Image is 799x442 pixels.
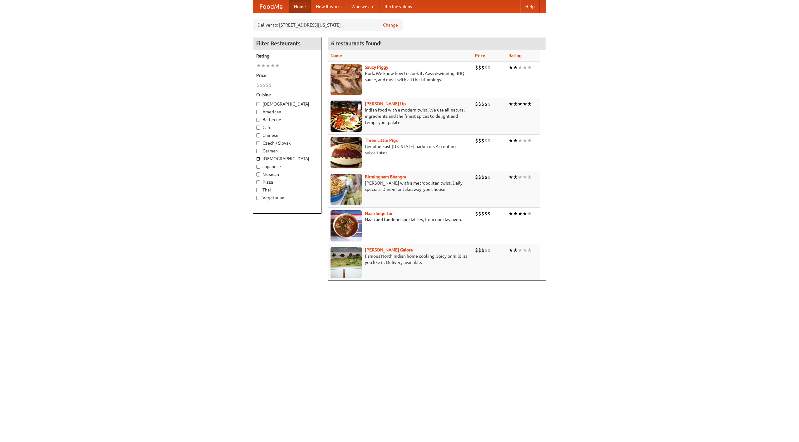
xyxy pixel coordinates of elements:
[481,210,484,217] li: $
[256,195,318,201] label: Vegetarian
[488,137,491,144] li: $
[475,101,478,107] li: $
[518,174,522,181] li: ★
[256,110,260,114] input: American
[256,72,318,78] h5: Price
[331,180,470,192] p: [PERSON_NAME] with a metropolitan twist. Daily specials. Dine-in or takeaway, you choose.
[522,101,527,107] li: ★
[527,64,532,71] li: ★
[481,247,484,254] li: $
[331,137,362,168] img: littlepigs.jpg
[331,70,470,83] p: Pork. We know how to cook it. Award-winning BBQ sauce, and meat with all the trimmings.
[256,179,318,185] label: Pizza
[311,0,346,13] a: How it works
[256,132,318,138] label: Chinese
[522,174,527,181] li: ★
[256,109,318,115] label: American
[270,62,275,69] li: ★
[513,64,518,71] li: ★
[256,163,318,170] label: Japanese
[365,174,406,179] a: Birmingham Bhangra
[262,82,266,88] li: $
[256,140,318,146] label: Czech / Slovak
[484,101,488,107] li: $
[520,0,540,13] a: Help
[365,138,398,143] a: Three Little Pigs
[256,156,318,162] label: [DEMOGRAPHIC_DATA]
[256,124,318,131] label: Cafe
[475,174,478,181] li: $
[475,210,478,217] li: $
[256,148,318,154] label: German
[256,141,260,145] input: Czech / Slovak
[508,174,513,181] li: ★
[256,118,260,122] input: Barbecue
[253,37,321,50] h4: Filter Restaurants
[484,174,488,181] li: $
[380,0,417,13] a: Recipe videos
[365,211,393,216] a: Naan Sequitur
[478,101,481,107] li: $
[331,247,362,278] img: currygalore.jpg
[256,126,260,130] input: Cafe
[331,53,342,58] a: Name
[256,149,260,153] input: German
[508,247,513,254] li: ★
[256,82,259,88] li: $
[484,64,488,71] li: $
[478,247,481,254] li: $
[508,137,513,144] li: ★
[475,247,478,254] li: $
[266,82,269,88] li: $
[256,53,318,59] h5: Rating
[508,64,513,71] li: ★
[475,137,478,144] li: $
[346,0,380,13] a: Who we are
[365,101,406,106] a: [PERSON_NAME] Up
[522,210,527,217] li: ★
[527,174,532,181] li: ★
[527,210,532,217] li: ★
[508,101,513,107] li: ★
[513,101,518,107] li: ★
[256,188,260,192] input: Thai
[331,101,362,132] img: curryup.jpg
[488,247,491,254] li: $
[484,137,488,144] li: $
[365,65,388,70] a: Saucy Piggy
[527,247,532,254] li: ★
[256,117,318,123] label: Barbecue
[481,64,484,71] li: $
[488,101,491,107] li: $
[365,247,413,252] a: [PERSON_NAME] Galore
[518,101,522,107] li: ★
[478,137,481,144] li: $
[331,107,470,126] p: Indian food with a modern twist. We use all-natural ingredients and the finest spices to delight ...
[488,64,491,71] li: $
[253,19,403,31] div: Deliver to: [STREET_ADDRESS][US_STATE]
[331,174,362,205] img: bhangra.jpg
[478,64,481,71] li: $
[383,22,398,28] a: Change
[289,0,311,13] a: Home
[518,64,522,71] li: ★
[522,64,527,71] li: ★
[256,172,260,176] input: Mexican
[256,165,260,169] input: Japanese
[261,62,266,69] li: ★
[478,210,481,217] li: $
[488,174,491,181] li: $
[481,137,484,144] li: $
[266,62,270,69] li: ★
[259,82,262,88] li: $
[331,210,362,241] img: naansequitur.jpg
[513,210,518,217] li: ★
[331,64,362,95] img: saucy.jpg
[256,171,318,177] label: Mexican
[508,210,513,217] li: ★
[527,137,532,144] li: ★
[508,53,522,58] a: Rating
